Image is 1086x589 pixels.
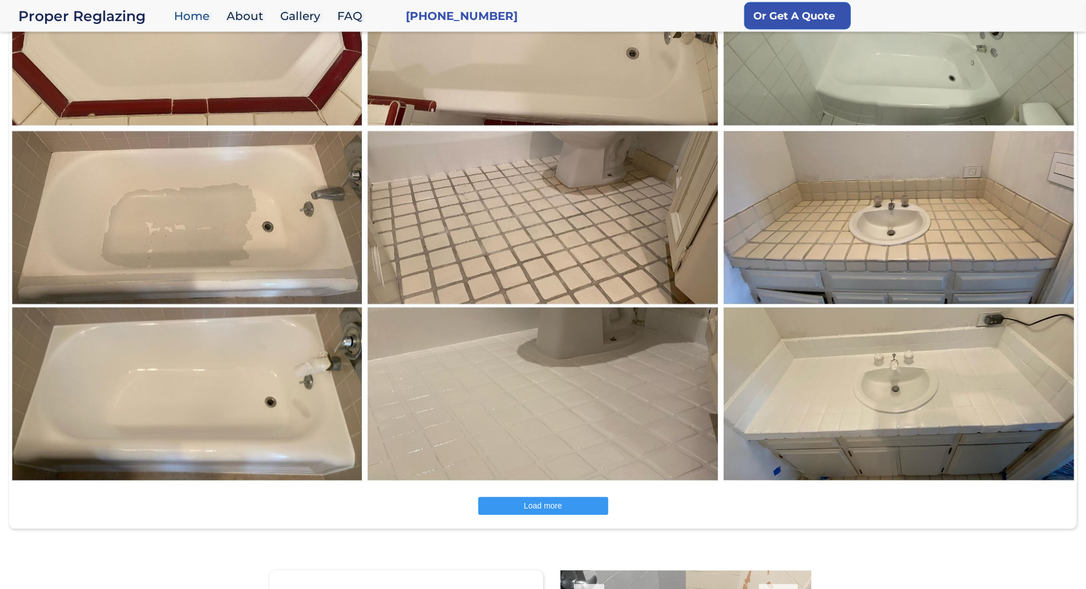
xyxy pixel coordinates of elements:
a: Home [168,4,221,29]
img: ... [9,128,366,485]
a: ... [365,129,721,484]
a: home [18,8,168,24]
img: ... [365,128,722,485]
a: About [221,4,274,29]
div: Proper Reglazing [18,8,168,24]
a: Gallery [274,4,332,29]
a: Or Get A Quote [744,2,851,30]
a: ... [9,129,365,484]
a: [PHONE_NUMBER] [406,8,518,24]
button: Load more posts [478,497,608,515]
span: Load more [524,502,562,511]
a: ... [721,129,1077,484]
a: FAQ [332,4,374,29]
img: ... [720,128,1077,485]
